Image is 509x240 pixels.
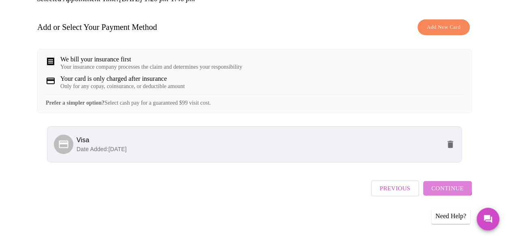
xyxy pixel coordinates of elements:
[77,146,127,152] span: Date Added: [DATE]
[417,19,470,35] button: Add New Card
[431,208,470,224] div: Need Help?
[46,100,104,106] strong: Prefer a simpler option?
[380,183,410,194] span: Previous
[77,137,89,143] span: Visa
[60,56,242,63] div: We bill your insurance first
[37,23,157,32] h3: Add or Select Your Payment Method
[427,23,460,32] span: Add New Card
[477,208,499,230] button: Messages
[431,183,464,194] span: Continue
[371,180,419,196] button: Previous
[46,95,463,106] div: Select cash pay for a guaranteed $99 visit cost.
[441,135,460,154] button: delete
[60,75,185,82] div: Your card is only charged after insurance
[60,83,185,90] div: Only for any copay, coinsurance, or deductible amount
[60,64,242,70] div: Your insurance company processes the claim and determines your responsibility
[423,181,472,196] button: Continue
